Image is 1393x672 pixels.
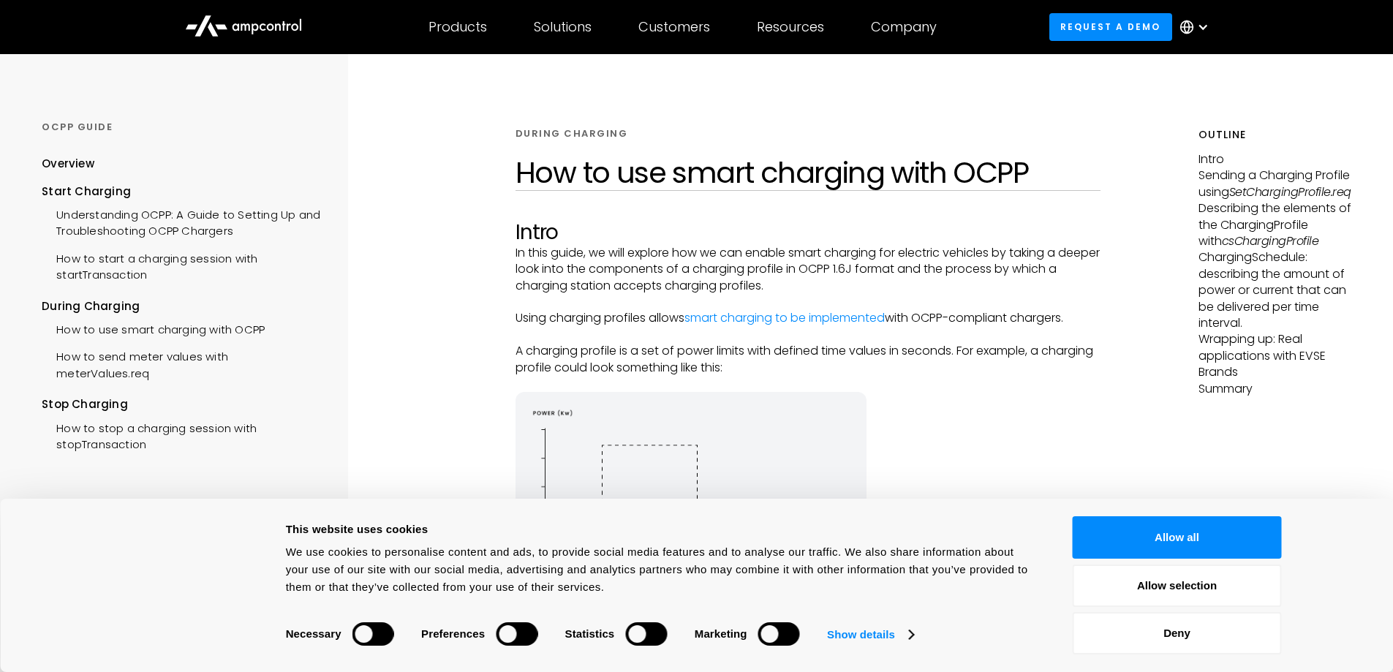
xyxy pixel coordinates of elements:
a: How to start a charging session with startTransaction [42,243,320,287]
div: Solutions [534,19,592,35]
h5: Outline [1198,127,1351,143]
h2: Intro [516,220,1101,245]
em: csChargingProfile [1222,233,1319,249]
p: Intro [1198,151,1351,167]
div: DURING CHARGING [516,127,628,140]
em: SetChargingProfile.req [1229,184,1351,200]
p: Summary [1198,381,1351,397]
div: Stop Charging [42,396,320,412]
p: ChargingSchedule: describing the amount of power or current that can be delivered per time interval. [1198,249,1351,331]
p: Describing the elements of the ChargingProfile with [1198,200,1351,249]
div: Company [871,19,937,35]
h1: How to use smart charging with OCPP [516,155,1101,190]
strong: Statistics [565,627,615,640]
p: Using charging profiles allows with OCPP-compliant chargers. [516,310,1101,326]
div: Start Charging [42,184,320,200]
a: How to stop a charging session with stopTransaction [42,413,320,457]
p: ‍ [516,376,1101,392]
p: Sending a Charging Profile using [1198,167,1351,200]
img: energy diagram [516,392,867,624]
div: OCPP GUIDE [42,121,320,134]
a: Show details [827,624,913,646]
button: Allow selection [1073,565,1282,607]
p: ‍ [516,327,1101,343]
a: Overview [42,156,94,183]
div: Resources [757,19,824,35]
a: Understanding OCPP: A Guide to Setting Up and Troubleshooting OCPP Chargers [42,200,320,243]
p: In this guide, we will explore how we can enable smart charging for electric vehicles by taking a... [516,245,1101,294]
a: How to send meter values with meterValues.req [42,341,320,385]
div: During Charging [42,298,320,314]
strong: Necessary [286,627,341,640]
div: Customers [638,19,710,35]
strong: Marketing [695,627,747,640]
p: A charging profile is a set of power limits with defined time values in seconds. For example, a c... [516,343,1101,376]
a: smart charging to be implemented [684,309,885,326]
div: This website uses cookies [286,521,1040,538]
a: Request a demo [1049,13,1172,40]
p: ‍ [516,294,1101,310]
button: Allow all [1073,516,1282,559]
button: Deny [1073,612,1282,654]
a: How to use smart charging with OCPP [42,314,265,341]
div: Products [429,19,487,35]
div: We use cookies to personalise content and ads, to provide social media features and to analyse ou... [286,543,1040,596]
strong: Preferences [421,627,485,640]
div: Overview [42,156,94,172]
legend: Consent Selection [285,616,286,616]
p: Wrapping up: Real applications with EVSE Brands [1198,331,1351,380]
